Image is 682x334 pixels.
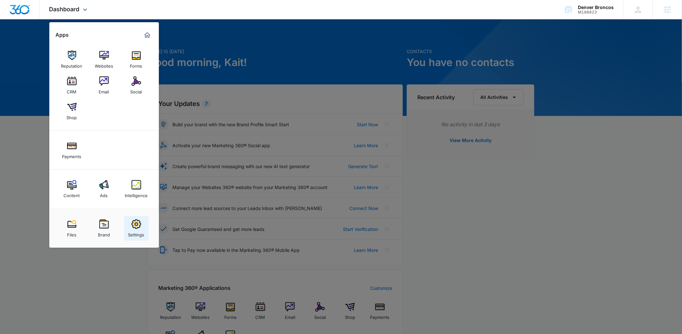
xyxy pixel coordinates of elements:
a: Intelligence [124,177,149,201]
div: Intelligence [125,190,148,198]
div: Brand [98,229,110,237]
a: Email [92,73,116,98]
a: Settings [124,216,149,241]
div: Files [67,229,76,237]
a: Social [124,73,149,98]
a: Brand [92,216,116,241]
a: Payments [60,138,84,162]
div: Reputation [61,60,83,69]
a: Forms [124,47,149,72]
div: Ads [100,190,108,198]
a: Websites [92,47,116,72]
span: Dashboard [49,6,80,13]
div: Settings [128,229,144,237]
div: Websites [95,60,113,69]
a: Reputation [60,47,84,72]
a: Files [60,216,84,241]
a: Ads [92,177,116,201]
div: Content [64,190,80,198]
a: Shop [60,99,84,123]
h2: Apps [56,32,69,38]
a: Content [60,177,84,201]
div: Email [99,86,109,94]
div: CRM [67,86,77,94]
div: account name [578,5,614,10]
div: Payments [62,151,82,159]
a: CRM [60,73,84,98]
div: account id [578,10,614,14]
div: Shop [67,112,77,120]
div: Forms [130,60,142,69]
div: Social [131,86,142,94]
a: Marketing 360® Dashboard [142,30,152,40]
